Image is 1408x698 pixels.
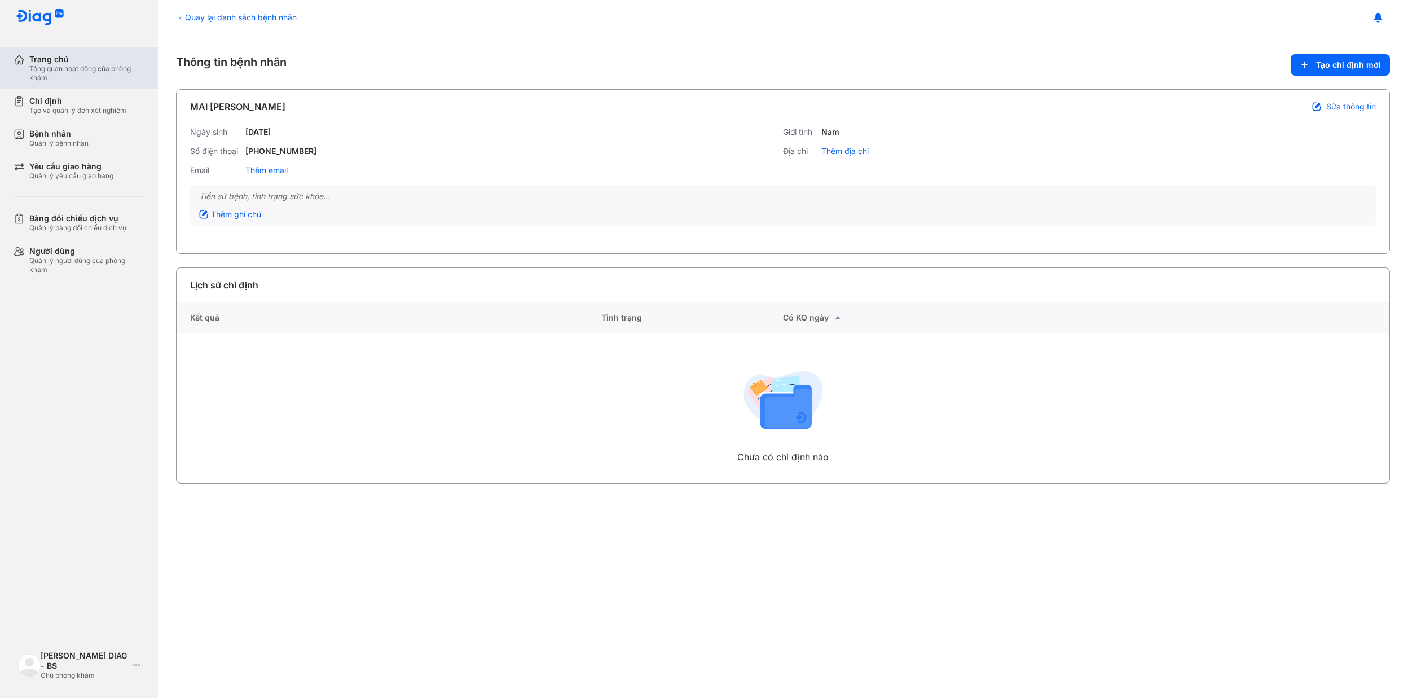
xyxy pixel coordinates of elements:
div: Trang chủ [29,54,144,64]
img: logo [18,654,41,677]
span: Sửa thông tin [1326,102,1376,112]
div: Tiền sử bệnh, tình trạng sức khỏe... [199,191,1367,201]
div: Quản lý người dùng của phòng khám [29,256,144,274]
div: Lịch sử chỉ định [190,278,258,292]
div: Thông tin bệnh nhân [176,54,1390,76]
div: Chưa có chỉ định nào [737,450,829,464]
div: Tạo và quản lý đơn xét nghiệm [29,106,126,115]
div: Thêm email [245,165,288,175]
div: Giới tính [783,127,817,137]
div: Tình trạng [601,302,784,333]
div: Quản lý yêu cầu giao hàng [29,172,113,181]
div: Thêm địa chỉ [821,146,869,156]
div: Bảng đối chiếu dịch vụ [29,213,126,223]
div: Yêu cầu giao hàng [29,161,113,172]
div: [PERSON_NAME] DIAG - BS [41,651,128,671]
div: Số điện thoại [190,146,241,156]
div: Chỉ định [29,96,126,106]
div: Ngày sinh [190,127,241,137]
div: Quay lại danh sách bệnh nhân [176,11,297,23]
div: Quản lý bệnh nhân [29,139,89,148]
img: logo [16,9,64,27]
div: Địa chỉ [783,146,817,156]
div: MAI [PERSON_NAME] [190,100,285,113]
div: Người dùng [29,246,144,256]
div: Thêm ghi chú [199,209,261,220]
span: Tạo chỉ định mới [1316,60,1381,70]
div: Quản lý bảng đối chiếu dịch vụ [29,223,126,232]
div: Nam [821,127,839,137]
div: Bệnh nhân [29,129,89,139]
button: Tạo chỉ định mới [1291,54,1390,76]
div: [DATE] [245,127,271,137]
div: Chủ phòng khám [41,671,128,680]
div: Kết quả [177,302,601,333]
div: Tổng quan hoạt động của phòng khám [29,64,144,82]
div: Có KQ ngày [783,311,965,324]
div: Email [190,165,241,175]
div: [PHONE_NUMBER] [245,146,316,156]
